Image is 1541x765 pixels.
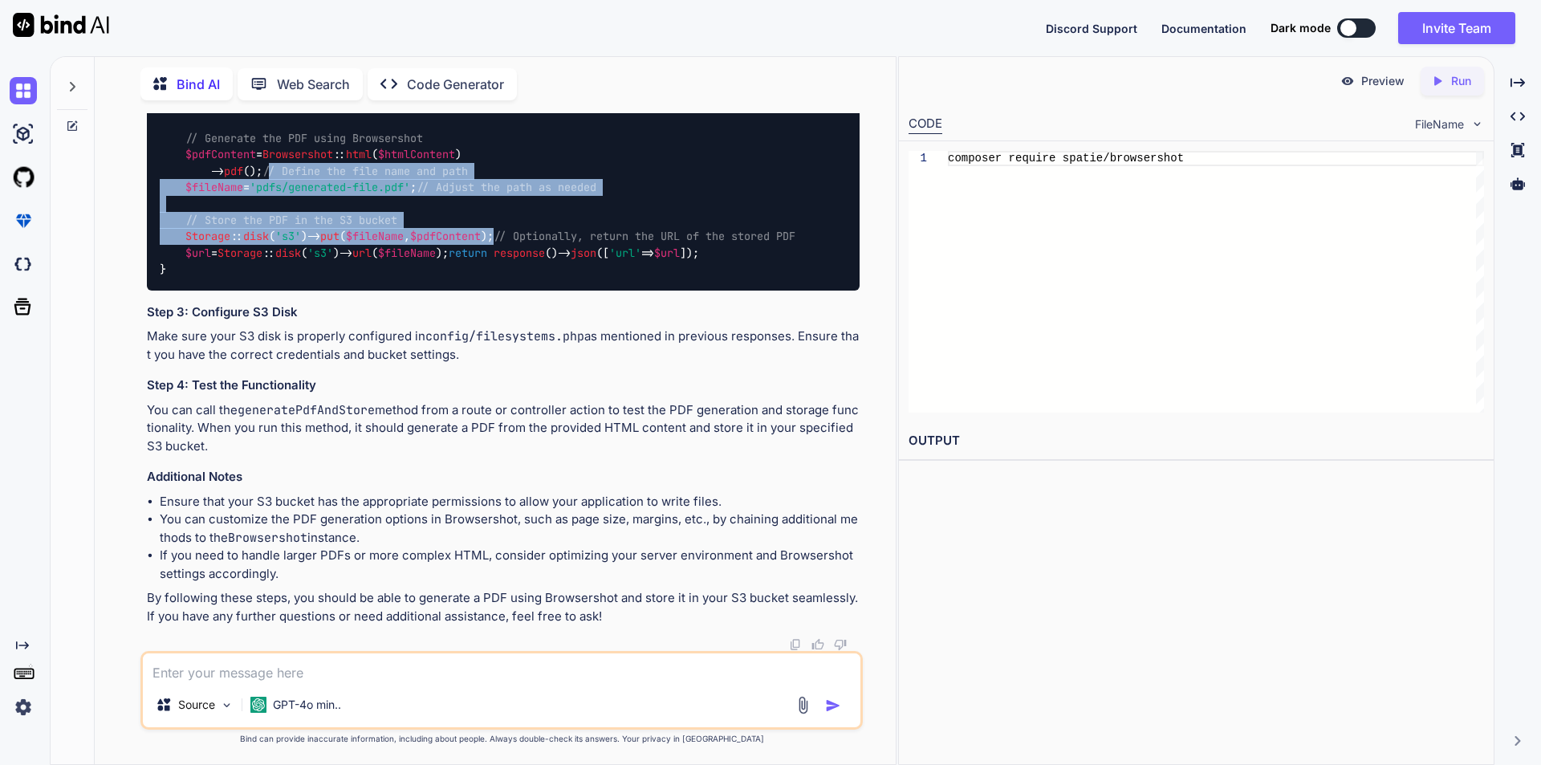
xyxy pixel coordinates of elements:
img: Pick Models [220,698,234,712]
img: githubLight [10,164,37,191]
span: json [571,246,596,260]
h3: Step 4: Test the Functionality [147,376,860,395]
span: Browsershot [262,148,333,162]
span: $fileName [378,246,436,260]
img: darkCloudIdeIcon [10,250,37,278]
img: chat [10,77,37,104]
img: attachment [794,696,812,714]
li: You can customize the PDF generation options in Browsershot, such as page size, margins, etc., by... [160,511,860,547]
p: GPT-4o min.. [273,697,341,713]
img: settings [10,694,37,721]
div: 1 [909,151,927,166]
p: Code Generator [407,75,504,94]
span: // Define the file name and path [262,164,468,178]
span: disk [243,230,269,244]
span: Storage [218,246,262,260]
span: $htmlContent [378,148,455,162]
span: // Optionally, return the URL of the stored PDF [494,230,795,244]
li: If you need to handle larger PDFs or more complex HTML, consider optimizing your server environme... [160,547,860,583]
div: CODE [909,115,942,134]
span: $htmlContent [185,99,262,113]
img: ai-studio [10,120,37,148]
span: // or use a URL [429,99,526,113]
span: $url [185,246,211,260]
span: // Generate the PDF using Browsershot [185,131,423,145]
span: $fileName [346,230,404,244]
span: 's3' [275,230,301,244]
span: $fileName [185,181,243,195]
span: FileName [1415,116,1464,132]
h3: Additional Notes [147,468,860,486]
p: Preview [1361,73,1405,89]
button: Invite Team [1398,12,1515,44]
img: premium [10,207,37,234]
span: return [449,246,487,260]
button: Discord Support [1046,20,1137,37]
span: url [352,246,372,260]
span: response [494,246,545,260]
img: GPT-4o mini [250,697,266,713]
img: icon [825,698,841,714]
span: composer require spatie/browsershot [948,152,1184,165]
span: disk [275,246,301,260]
h3: Step 3: Configure S3 Disk [147,303,860,322]
li: Ensure that your S3 bucket has the appropriate permissions to allow your application to write files. [160,493,860,511]
span: '<h1>Hello, World!</h1>' [269,99,423,113]
img: copy [789,638,802,651]
code: Browsershot [228,530,307,546]
span: // Store the PDF in the S3 bucket [185,213,397,227]
code: \ \ ; \ \ \ ; { = ; = :: ( ) -> (); = ; :: ( )-> ( , ); = :: ( )-> ( ); ()-> ([ => ]); } [160,81,1265,278]
img: dislike [834,638,847,651]
span: Discord Support [1046,22,1137,35]
img: Bind AI [13,13,109,37]
p: Web Search [277,75,350,94]
span: pdf [224,164,243,178]
code: generatePdfAndStore [238,402,375,418]
p: Run [1451,73,1471,89]
span: Storage [185,230,230,244]
p: You can call the method from a route or controller action to test the PDF generation and storage ... [147,401,860,456]
img: chevron down [1470,117,1484,131]
span: 's3' [307,246,333,260]
span: Documentation [1161,22,1246,35]
p: Make sure your S3 disk is properly configured in as mentioned in previous responses. Ensure that ... [147,328,860,364]
p: Bind AI [177,75,220,94]
span: 'url' [609,246,641,260]
button: Documentation [1161,20,1246,37]
span: 'pdfs/generated-file.pdf' [250,181,410,195]
span: $pdfContent [410,230,481,244]
span: $url [654,246,680,260]
p: Bind can provide inaccurate information, including about people. Always double-check its answers.... [140,733,863,745]
img: like [811,638,824,651]
span: put [320,230,340,244]
img: preview [1340,74,1355,88]
span: html [346,148,372,162]
p: By following these steps, you should be able to generate a PDF using Browsershot and store it in ... [147,589,860,625]
code: config/filesystems.php [425,328,584,344]
span: $pdfContent [185,148,256,162]
span: Dark mode [1271,20,1331,36]
span: // Adjust the path as needed [417,181,596,195]
p: Source [178,697,215,713]
h2: OUTPUT [899,422,1494,460]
